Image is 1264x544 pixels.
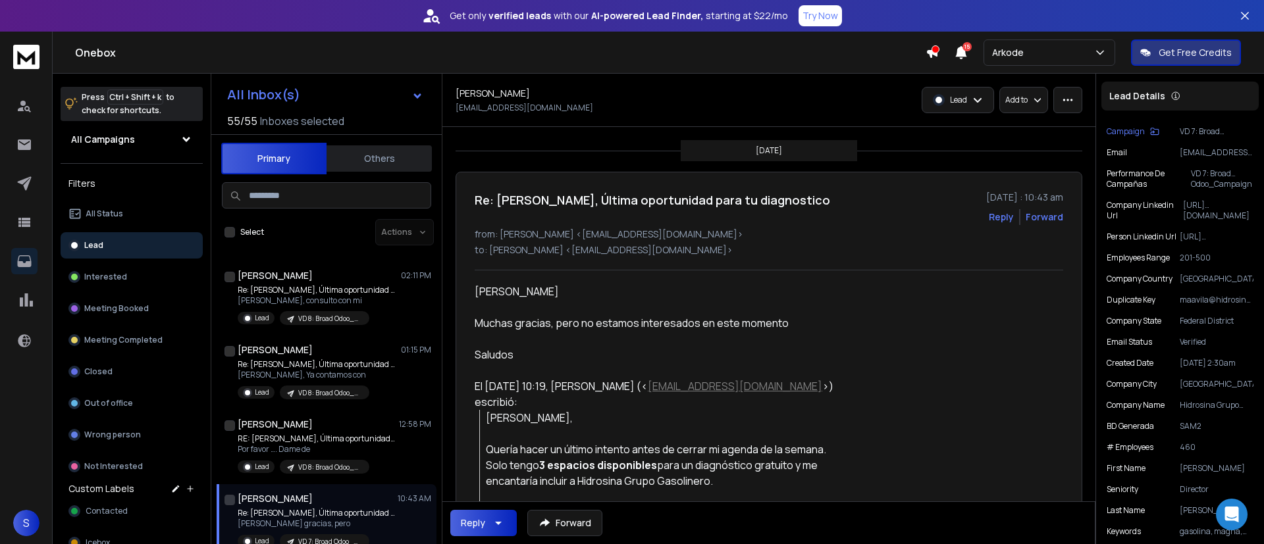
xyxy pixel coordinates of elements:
p: Arkode [992,46,1029,59]
p: Keywords [1107,526,1141,537]
p: Created Date [1107,358,1153,368]
p: Get only with our starting at $22/mo [450,9,788,22]
span: 15 [962,42,972,51]
button: Campaign [1107,126,1159,137]
p: Lead [255,313,269,323]
p: All Status [86,209,123,219]
h3: Filters [61,174,203,193]
p: VD 8: Broad Odoo_Campaign - ARKODE [298,314,361,324]
p: Seniority [1107,484,1138,495]
button: Closed [61,359,203,385]
span: Contacted [86,506,128,516]
div: [PERSON_NAME], [486,410,859,426]
div: Saludos [475,347,859,362]
h1: [PERSON_NAME] [238,343,313,357]
h1: [PERSON_NAME] [238,418,313,431]
h1: All Inbox(s) [227,88,300,101]
p: Company Country [1107,274,1172,284]
label: Select [240,227,264,237]
h1: [PERSON_NAME] [238,492,313,505]
h3: Custom Labels [68,482,134,495]
p: VD 8: Broad Odoo_Campaign - ARKODE [298,388,361,398]
button: Reply [989,210,1014,224]
p: Performance de Campañas [1107,168,1191,189]
p: Closed [84,366,113,377]
a: [EMAIL_ADDRESS][DOMAIN_NAME] [648,379,822,393]
p: Add to [1005,95,1028,105]
p: [EMAIL_ADDRESS][DOMAIN_NAME] [1180,147,1253,158]
p: Employees Range [1107,253,1170,263]
div: Forward [1026,210,1063,224]
p: Meeting Completed [84,335,163,345]
p: Interested [84,272,127,282]
p: Company City [1107,379,1157,389]
p: [PERSON_NAME], consulto con mi [238,295,396,306]
p: # Employees [1107,442,1153,453]
p: Hidrosina Grupo Gasolinero [1180,400,1253,410]
button: Meeting Completed [61,327,203,353]
p: First Name [1107,463,1145,474]
button: Interested [61,264,203,290]
div: Reply [461,516,485,530]
button: Forward [527,510,602,536]
p: [GEOGRAPHIC_DATA] [1180,274,1253,284]
strong: verified leads [488,9,551,22]
p: 460 [1180,442,1253,453]
button: Contacted [61,498,203,524]
p: BD Generada [1107,421,1154,432]
strong: AI-powered Lead Finder, [591,9,703,22]
h1: Re: [PERSON_NAME], Última oportunidad para tu diagnostico [475,191,830,209]
p: 12:58 PM [399,419,431,430]
div: Muchas gracias, pero no estamos interesados en este momento [475,315,859,331]
p: Duplicate Key [1107,295,1155,305]
button: Reply [450,510,517,536]
div: [PERSON_NAME] [475,284,859,362]
p: maavila@hidrosina.com.mx-[PERSON_NAME] [1180,295,1253,305]
p: VD 7: Broad Odoo_Campaign - ARKOD [1180,126,1253,137]
p: Company Linkedin Url [1107,200,1183,221]
p: [PERSON_NAME] gracias, pero [238,518,396,529]
p: [URL][DOMAIN_NAME][PERSON_NAME][PERSON_NAME] [1180,232,1253,242]
p: from: [PERSON_NAME] <[EMAIL_ADDRESS][DOMAIN_NAME]> [475,228,1063,241]
p: Federal District [1180,316,1253,326]
button: Primary [221,143,327,174]
button: Out of office [61,390,203,416]
button: Wrong person [61,422,203,448]
p: gasolina, magna, premium, combustible, diesel, estaciones de servicio, gasolinas pemex, aditec, a... [1180,526,1253,537]
button: Not Interested [61,453,203,480]
p: Person Linkedin Url [1107,232,1176,242]
p: [GEOGRAPHIC_DATA] [1180,379,1253,389]
p: Por favor …. Dame de [238,444,396,455]
p: 02:11 PM [401,270,431,281]
p: [DATE] [756,145,782,156]
p: [DATE] 2:30am [1180,358,1253,368]
p: Lead [84,240,103,251]
p: Re: [PERSON_NAME], Última oportunidad para [238,359,396,370]
button: All Campaigns [61,126,203,153]
p: Get Free Credits [1159,46,1232,59]
p: Lead [255,387,269,397]
p: Company State [1107,316,1161,326]
p: Lead [255,462,269,472]
button: Lead [61,232,203,259]
h1: [PERSON_NAME] [238,269,313,282]
p: VD 7: Broad Odoo_Campaign - ARKODE [1191,168,1253,189]
p: 10:43 AM [398,493,431,504]
p: Press to check for shortcuts. [82,91,174,117]
p: Email Status [1107,337,1152,347]
button: S [13,510,39,536]
div: Open Intercom Messenger [1216,499,1248,530]
p: Meeting Booked [84,303,149,314]
p: [PERSON_NAME] [1180,463,1253,474]
p: Director [1180,484,1253,495]
button: Others [327,144,432,173]
p: Last Name [1107,505,1145,516]
button: Try Now [799,5,842,26]
p: Wrong person [84,430,141,440]
p: Out of office [84,398,133,408]
p: Try Now [803,9,838,22]
p: 201-500 [1180,253,1253,263]
span: 55 / 55 [227,113,257,129]
p: [PERSON_NAME], Ya contamos con [238,370,396,380]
